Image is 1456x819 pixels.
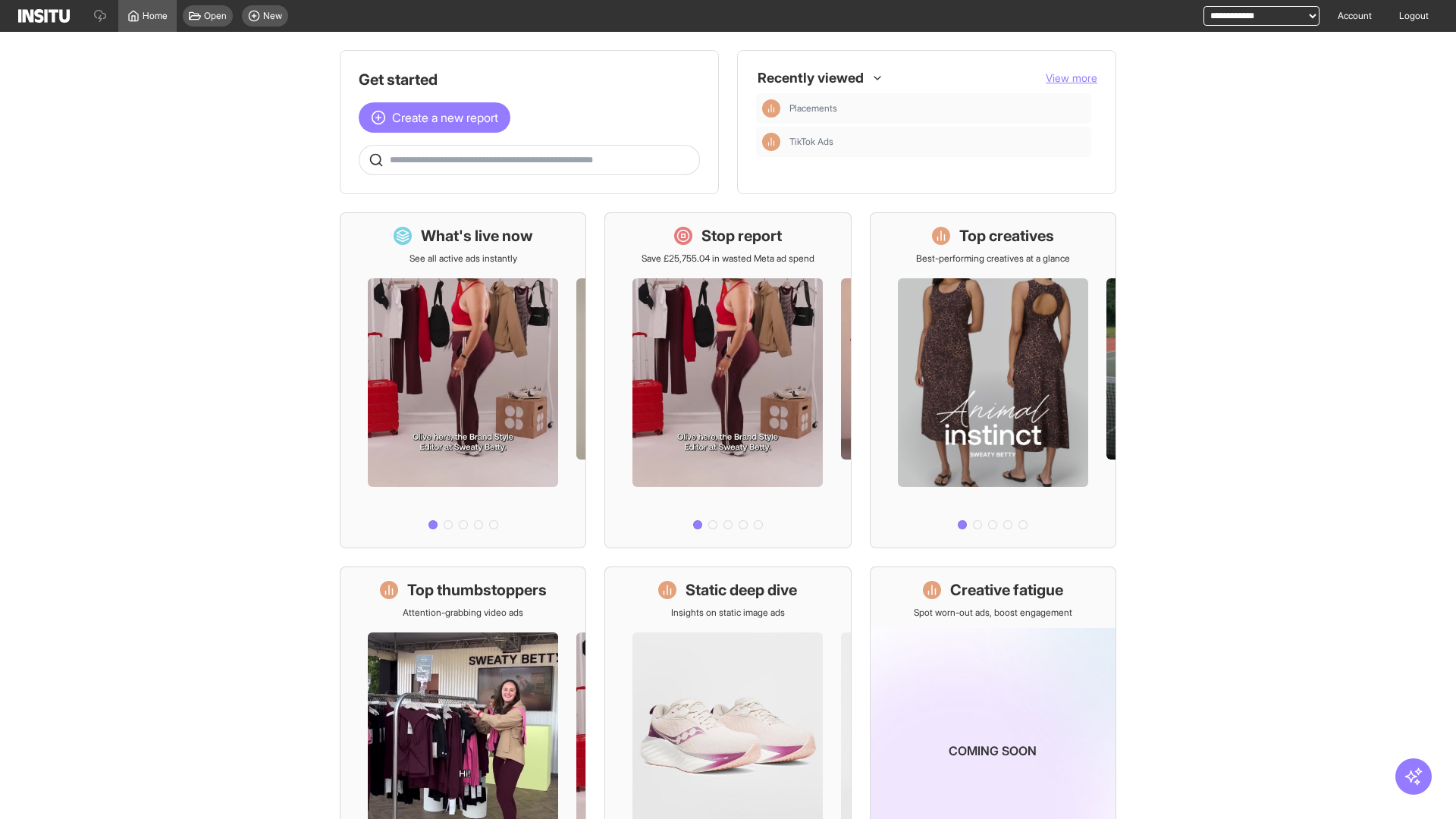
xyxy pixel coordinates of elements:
[916,253,1070,265] p: Best-performing creatives at a glance
[407,579,547,601] h1: Top thumbstoppers
[204,10,227,22] span: Open
[671,607,785,619] p: Insights on static image ads
[762,99,780,118] div: Insights
[686,579,797,601] h1: Static deep dive
[403,607,523,619] p: Attention-grabbing video ads
[359,69,700,90] h1: Get started
[340,212,586,548] a: What's live nowSee all active ads instantly
[263,10,282,22] span: New
[789,136,833,148] span: TikTok Ads
[359,102,510,133] button: Create a new report
[959,225,1054,246] h1: Top creatives
[392,108,498,127] span: Create a new report
[143,10,168,22] span: Home
[409,253,517,265] p: See all active ads instantly
[421,225,533,246] h1: What's live now
[1046,71,1097,86] button: View more
[789,102,1085,115] span: Placements
[701,225,782,246] h1: Stop report
[1046,71,1097,84] span: View more
[789,102,837,115] span: Placements
[789,136,1085,148] span: TikTok Ads
[604,212,851,548] a: Stop reportSave £25,755.04 in wasted Meta ad spend
[870,212,1116,548] a: Top creativesBest-performing creatives at a glance
[642,253,814,265] p: Save £25,755.04 in wasted Meta ad spend
[18,9,70,23] img: Logo
[762,133,780,151] div: Insights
